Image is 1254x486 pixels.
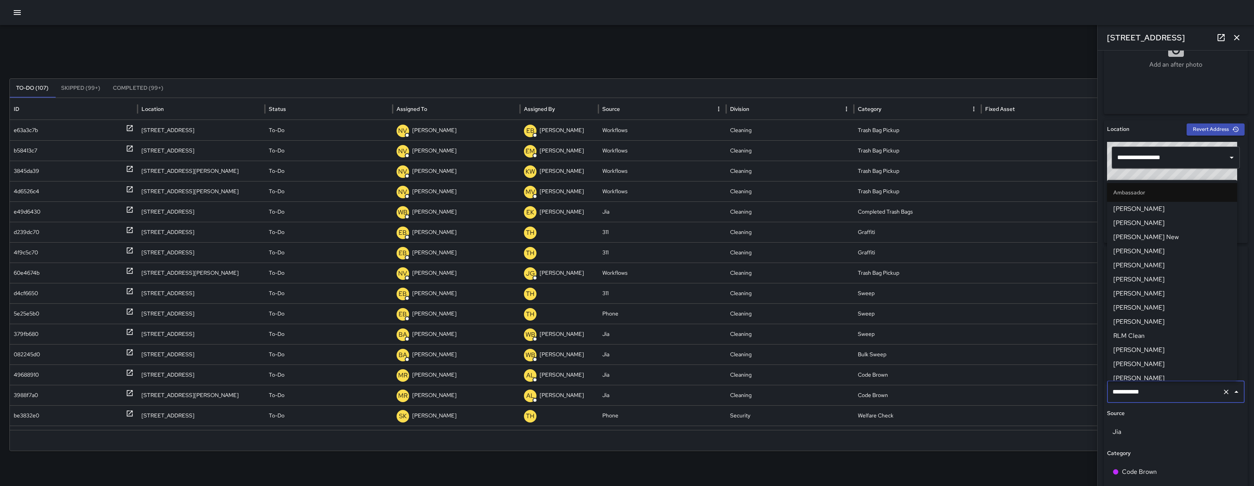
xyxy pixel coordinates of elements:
div: Sweep [854,324,982,344]
button: Skipped (99+) [55,79,107,98]
p: EB [526,126,535,136]
p: To-Do [269,141,285,161]
span: [PERSON_NAME] [1113,359,1231,369]
div: Jia [598,385,726,405]
p: EB [399,228,407,238]
div: Source [602,105,620,112]
p: [PERSON_NAME] [412,385,457,405]
span: [PERSON_NAME] [1113,289,1231,298]
div: d239dc70 [14,222,39,242]
p: [PERSON_NAME] [540,345,584,364]
p: MV [526,187,535,197]
div: 5e25e5b0 [14,304,39,324]
p: EB [399,289,407,299]
p: JG [526,269,535,278]
div: Graffiti [854,222,982,242]
p: [PERSON_NAME] [540,181,584,201]
p: [PERSON_NAME] [540,120,584,140]
div: Trash Bag Pickup [854,140,982,161]
button: Category column menu [968,103,979,114]
p: NV [398,126,407,136]
div: 21 Brush Place [138,201,265,222]
div: Cleaning [726,242,854,263]
p: BA [399,350,407,360]
div: Location [141,105,164,112]
p: [PERSON_NAME] [540,202,584,222]
div: Trash Bag Pickup [854,181,982,201]
div: 1082 Folsom Street [138,364,265,385]
p: AL [526,371,535,380]
span: [PERSON_NAME] [1113,218,1231,228]
div: Jia [598,364,726,385]
p: [PERSON_NAME] [412,263,457,283]
div: 311 [598,426,726,446]
div: b58413c7 [14,141,37,161]
p: [PERSON_NAME] [540,365,584,385]
div: 3988f7a0 [14,385,38,405]
span: [PERSON_NAME] [1113,247,1231,256]
p: EK [526,208,534,217]
p: [PERSON_NAME] [412,161,457,181]
div: Cleaning [726,324,854,344]
div: Cleaning [726,426,854,446]
div: Graffiti [854,426,982,446]
div: Bulk Sweep [854,344,982,364]
div: 49688910 [14,365,39,385]
div: Cleaning [726,283,854,303]
button: To-Do (107) [10,79,55,98]
span: [PERSON_NAME] [1113,345,1231,355]
div: 740 Brannan Street [138,181,265,201]
div: Workflows [598,181,726,201]
p: [PERSON_NAME] [412,283,457,303]
p: [PERSON_NAME] [540,263,584,283]
div: 901 Brannan Street [138,263,265,283]
p: TH [526,289,535,299]
div: e63a3c7b [14,120,38,140]
p: NV [398,167,407,176]
div: 311 [598,222,726,242]
div: Cleaning [726,303,854,324]
div: e49d6430 [14,202,40,222]
div: Jia [598,344,726,364]
div: Workflows [598,263,726,283]
p: NV [398,147,407,156]
button: Division column menu [841,103,852,114]
span: [PERSON_NAME] [1113,374,1231,383]
p: To-Do [269,345,285,364]
p: TH [526,310,535,319]
div: Jia [598,324,726,344]
div: Cleaning [726,263,854,283]
div: Category [858,105,881,112]
div: 1489 Folsom Street [138,303,265,324]
p: BA [399,330,407,339]
div: Cleaning [726,140,854,161]
p: To-Do [269,385,285,405]
p: [PERSON_NAME] [412,202,457,222]
div: Code Brown [854,364,982,385]
p: NV [398,269,407,278]
span: [PERSON_NAME] [1113,275,1231,284]
div: 4f9c5c70 [14,243,38,263]
p: TH [526,412,535,421]
p: AL [526,391,535,401]
p: [PERSON_NAME] [412,304,457,324]
p: [PERSON_NAME] [412,345,457,364]
p: To-Do [269,406,285,426]
p: To-Do [269,324,285,344]
p: MR [398,391,408,401]
p: KW [526,167,535,176]
div: Trash Bag Pickup [854,161,982,181]
div: 375 11th Street [138,426,265,446]
p: SK [399,412,407,421]
div: 082245d0 [14,345,40,364]
div: Cleaning [726,222,854,242]
span: [PERSON_NAME] [1113,204,1231,214]
div: Workflows [598,120,726,140]
p: [PERSON_NAME] [412,324,457,344]
p: [PERSON_NAME] [412,365,457,385]
div: ID [14,105,19,112]
p: To-Do [269,263,285,283]
div: be3832e0 [14,406,39,426]
div: 333 11th Street [138,242,265,263]
p: To-Do [269,181,285,201]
